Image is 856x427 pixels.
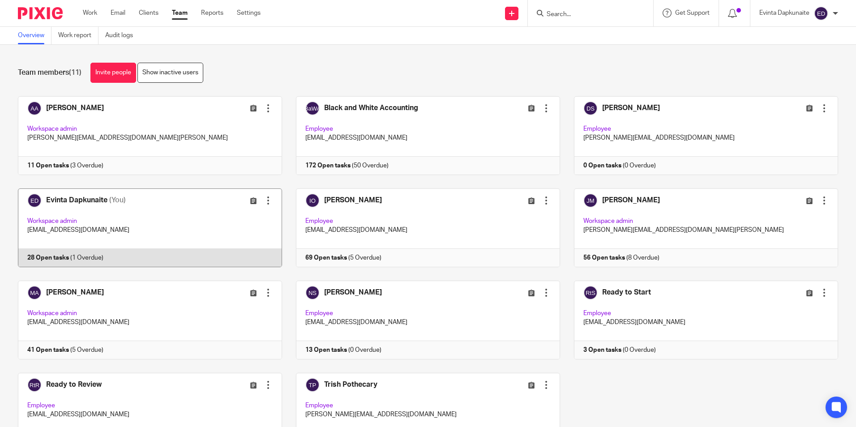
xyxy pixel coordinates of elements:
a: Clients [139,9,158,17]
p: Evinta Dapkunaite [759,9,809,17]
a: Settings [237,9,261,17]
a: Show inactive users [137,63,203,83]
h1: Team members [18,68,81,77]
a: Reports [201,9,223,17]
input: Search [546,11,626,19]
span: Get Support [675,10,710,16]
a: Audit logs [105,27,140,44]
a: Overview [18,27,51,44]
a: Work [83,9,97,17]
a: Team [172,9,188,17]
img: svg%3E [814,6,828,21]
a: Work report [58,27,98,44]
span: (11) [69,69,81,76]
img: Pixie [18,7,63,19]
a: Email [111,9,125,17]
a: Invite people [90,63,136,83]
